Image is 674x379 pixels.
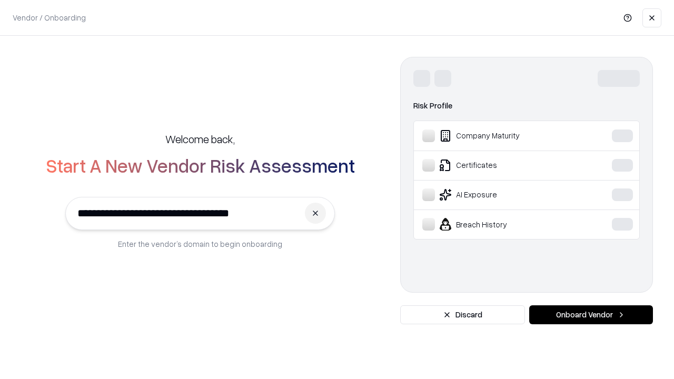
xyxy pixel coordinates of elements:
h5: Welcome back, [165,132,235,146]
h2: Start A New Vendor Risk Assessment [46,155,355,176]
p: Enter the vendor’s domain to begin onboarding [118,238,282,250]
div: Risk Profile [413,99,640,112]
div: AI Exposure [422,188,580,201]
button: Discard [400,305,525,324]
button: Onboard Vendor [529,305,653,324]
div: Certificates [422,159,580,172]
div: Breach History [422,218,580,231]
div: Company Maturity [422,129,580,142]
p: Vendor / Onboarding [13,12,86,23]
